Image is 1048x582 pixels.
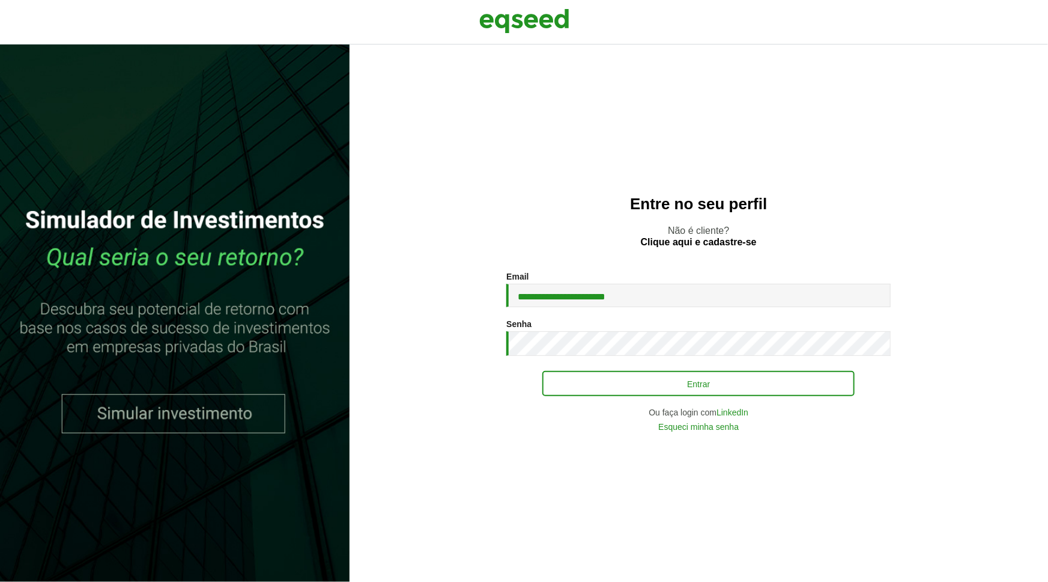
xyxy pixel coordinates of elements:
img: EqSeed Logo [479,6,569,36]
p: Não é cliente? [374,225,1024,248]
label: Senha [506,320,532,328]
button: Entrar [542,371,855,396]
a: LinkedIn [716,408,748,417]
a: Clique aqui e cadastre-se [641,237,757,247]
div: Ou faça login com [506,408,891,417]
h2: Entre no seu perfil [374,195,1024,213]
a: Esqueci minha senha [658,423,739,431]
label: Email [506,272,529,281]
